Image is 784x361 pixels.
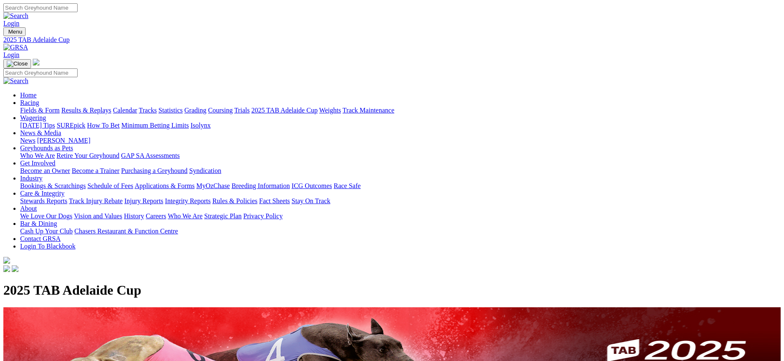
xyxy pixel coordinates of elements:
[165,197,211,204] a: Integrity Reports
[3,3,78,12] input: Search
[124,197,163,204] a: Injury Reports
[20,182,781,190] div: Industry
[8,29,22,35] span: Menu
[121,122,189,129] a: Minimum Betting Limits
[292,197,330,204] a: Stay On Track
[20,228,781,235] div: Bar & Dining
[7,60,28,67] img: Close
[333,182,360,189] a: Race Safe
[12,265,18,272] img: twitter.svg
[20,99,39,106] a: Racing
[20,220,57,227] a: Bar & Dining
[20,243,76,250] a: Login To Blackbook
[87,182,133,189] a: Schedule of Fees
[20,152,55,159] a: Who We Are
[57,152,120,159] a: Retire Your Greyhound
[33,59,39,65] img: logo-grsa-white.png
[20,129,61,136] a: News & Media
[74,212,122,220] a: Vision and Values
[3,257,10,264] img: logo-grsa-white.png
[20,137,35,144] a: News
[113,107,137,114] a: Calendar
[20,212,72,220] a: We Love Our Dogs
[251,107,318,114] a: 2025 TAB Adelaide Cup
[20,144,73,152] a: Greyhounds as Pets
[20,167,781,175] div: Get Involved
[20,190,65,197] a: Care & Integrity
[243,212,283,220] a: Privacy Policy
[72,167,120,174] a: Become a Trainer
[3,12,29,20] img: Search
[3,36,781,44] a: 2025 TAB Adelaide Cup
[185,107,206,114] a: Grading
[3,59,31,68] button: Toggle navigation
[135,182,195,189] a: Applications & Forms
[168,212,203,220] a: Who We Are
[3,51,19,58] a: Login
[20,122,781,129] div: Wagering
[20,175,42,182] a: Industry
[189,167,221,174] a: Syndication
[20,197,781,205] div: Care & Integrity
[212,197,258,204] a: Rules & Policies
[196,182,230,189] a: MyOzChase
[20,107,60,114] a: Fields & Form
[292,182,332,189] a: ICG Outcomes
[74,228,178,235] a: Chasers Restaurant & Function Centre
[20,167,70,174] a: Become an Owner
[20,92,36,99] a: Home
[204,212,242,220] a: Strategic Plan
[20,205,37,212] a: About
[159,107,183,114] a: Statistics
[20,107,781,114] div: Racing
[190,122,211,129] a: Isolynx
[3,27,26,36] button: Toggle navigation
[20,122,55,129] a: [DATE] Tips
[121,152,180,159] a: GAP SA Assessments
[20,137,781,144] div: News & Media
[139,107,157,114] a: Tracks
[234,107,250,114] a: Trials
[124,212,144,220] a: History
[37,137,90,144] a: [PERSON_NAME]
[3,68,78,77] input: Search
[232,182,290,189] a: Breeding Information
[20,114,46,121] a: Wagering
[20,152,781,160] div: Greyhounds as Pets
[61,107,111,114] a: Results & Replays
[20,197,67,204] a: Stewards Reports
[20,228,73,235] a: Cash Up Your Club
[319,107,341,114] a: Weights
[20,235,60,242] a: Contact GRSA
[3,44,28,51] img: GRSA
[20,212,781,220] div: About
[20,182,86,189] a: Bookings & Scratchings
[259,197,290,204] a: Fact Sheets
[69,197,122,204] a: Track Injury Rebate
[121,167,188,174] a: Purchasing a Greyhound
[3,283,781,298] h1: 2025 TAB Adelaide Cup
[208,107,233,114] a: Coursing
[3,77,29,85] img: Search
[57,122,85,129] a: SUREpick
[343,107,394,114] a: Track Maintenance
[87,122,120,129] a: How To Bet
[20,160,55,167] a: Get Involved
[3,20,19,27] a: Login
[146,212,166,220] a: Careers
[3,265,10,272] img: facebook.svg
